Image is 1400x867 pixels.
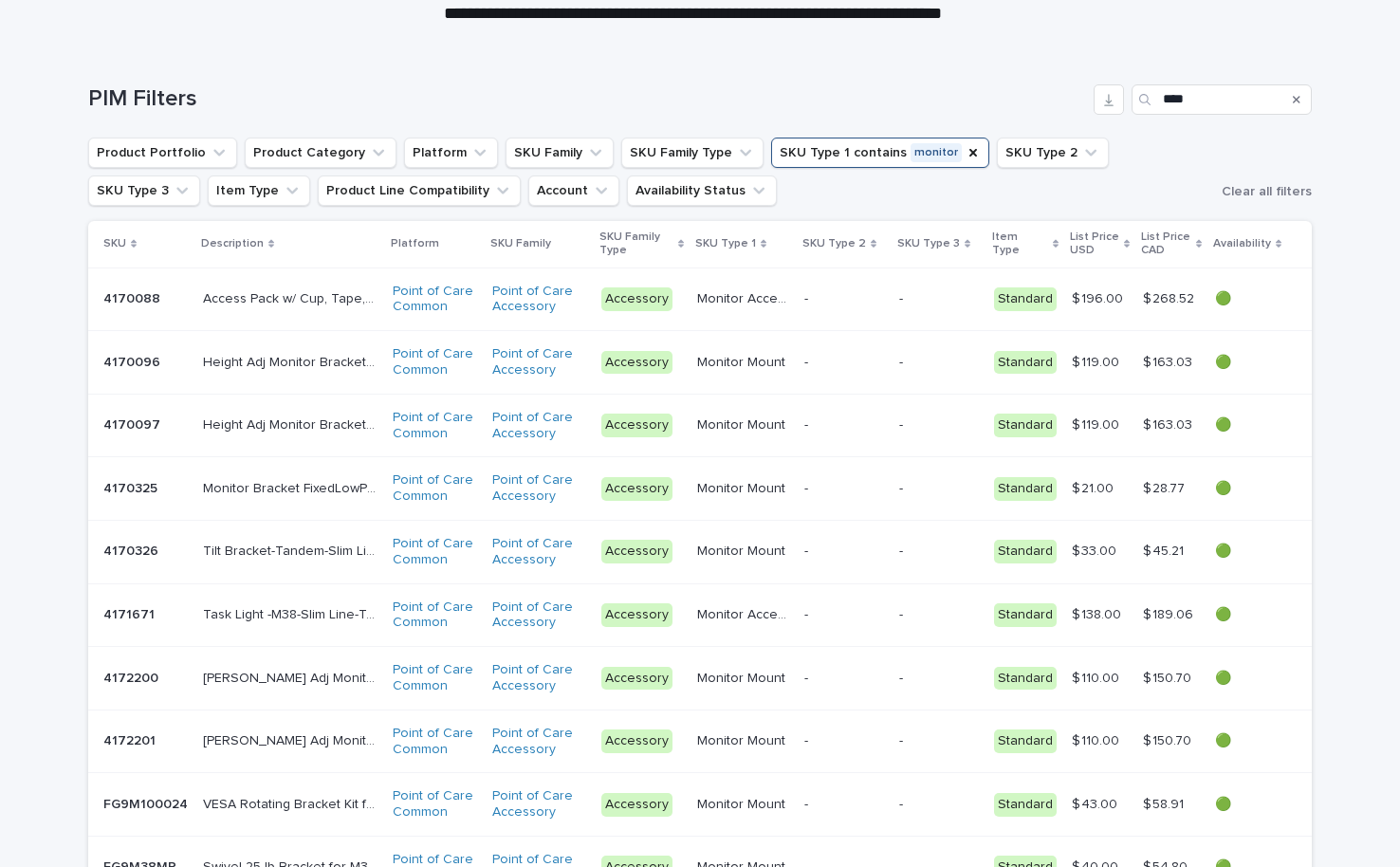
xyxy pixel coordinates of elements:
[1215,355,1281,371] p: 🟢
[528,175,619,206] button: Account
[1215,481,1281,497] p: 🟢
[203,477,381,497] p: Monitor Bracket FixedLowProfile-Tand-SL
[88,647,1312,710] tr: 41722004172200 [PERSON_NAME] Adj Monitor Mount 8-12 lb[PERSON_NAME] Adj Monitor Mount 8-12 lb Poi...
[899,477,907,497] p: -
[103,233,126,254] p: SKU
[997,138,1109,168] button: SKU Type 2
[492,346,586,378] a: Point of Care Accessory
[208,175,310,206] button: Item Type
[804,540,812,560] p: -
[393,536,478,568] a: Point of Care Common
[88,457,1312,521] tr: 41703254170325 Monitor Bracket FixedLowProfile-[PERSON_NAME]Monitor Bracket FixedLowProfile-[PERS...
[994,793,1057,817] div: Standard
[804,793,812,813] p: -
[391,233,439,254] p: Platform
[899,793,907,813] p: -
[1072,540,1120,560] p: $ 33.00
[697,287,793,307] p: Monitor Accessory
[697,793,789,813] p: Monitor Mount
[1214,177,1312,206] button: Clear all filters
[203,603,381,623] p: Task Light -M38-Slim Line-Tandem w/LCD
[492,536,586,568] a: Point of Care Accessory
[697,729,789,749] p: Monitor Mount
[601,667,672,691] div: Accessory
[697,414,789,433] p: Monitor Mount
[103,603,158,623] p: 4171671
[697,351,789,371] p: Monitor Mount
[203,414,381,433] p: Height Adj Monitor Bracket 8-12 lb
[697,603,793,623] p: Monitor Accessory
[1132,84,1312,115] input: Search
[103,540,162,560] p: 4170326
[1143,477,1188,497] p: $ 28.77
[492,600,586,632] a: Point of Care Accessory
[103,414,164,433] p: 4170097
[88,138,237,168] button: Product Portfolio
[1143,540,1188,560] p: $ 45.21
[103,729,159,749] p: 4172201
[1072,414,1123,433] p: $ 119.00
[203,287,381,307] p: Access Pack w/ Cup, Tape, Wipes
[88,331,1312,395] tr: 41700964170096 Height Adj Monitor Bracket 12-18 lbHeight Adj Monitor Bracket 12-18 lb Point of Ca...
[1215,544,1281,560] p: 🟢
[203,729,381,749] p: Tand-SL Adj Monitor Mount 13-18 lb
[492,788,586,821] a: Point of Care Accessory
[697,477,789,497] p: Monitor Mount
[201,233,264,254] p: Description
[1143,287,1198,307] p: $ 268.52
[992,227,1048,262] p: Item Type
[103,351,164,371] p: 4170096
[804,603,812,623] p: -
[601,540,672,563] div: Accessory
[88,175,200,206] button: SKU Type 3
[88,773,1312,837] tr: FG9M100024FG9M100024 VESA Rotating Bracket Kit for M38-M40VESA Rotating Bracket Kit for M38-M40 P...
[393,788,478,821] a: Point of Care Common
[1215,417,1281,433] p: 🟢
[1215,797,1281,813] p: 🟢
[404,138,498,168] button: Platform
[1143,667,1195,687] p: $ 150.70
[1215,733,1281,749] p: 🟢
[804,287,812,307] p: -
[697,667,789,687] p: Monitor Mount
[601,603,672,627] div: Accessory
[994,667,1057,691] div: Standard
[88,85,1086,113] h1: PIM Filters
[203,667,381,687] p: Tand-SL Adj Monitor Mount 8-12 lb
[1072,729,1123,749] p: $ 110.00
[627,175,777,206] button: Availability Status
[1143,603,1197,623] p: $ 189.06
[1072,603,1125,623] p: $ 138.00
[103,477,161,497] p: 4170325
[492,726,586,758] a: Point of Care Accessory
[697,540,789,560] p: Monitor Mount
[393,600,478,632] a: Point of Care Common
[897,233,960,254] p: SKU Type 3
[994,729,1057,753] div: Standard
[492,472,586,505] a: Point of Care Accessory
[994,351,1057,375] div: Standard
[899,540,907,560] p: -
[1143,793,1188,813] p: $ 58.91
[994,414,1057,437] div: Standard
[1143,351,1196,371] p: $ 163.03
[601,351,672,375] div: Accessory
[490,233,551,254] p: SKU Family
[203,351,381,371] p: Height Adj Monitor Bracket 12-18 lb
[506,138,614,168] button: SKU Family
[804,414,812,433] p: -
[899,351,907,371] p: -
[103,287,164,307] p: 4170088
[1072,351,1123,371] p: $ 119.00
[393,726,478,758] a: Point of Care Common
[1070,227,1119,262] p: List Price USD
[393,346,478,378] a: Point of Care Common
[393,410,478,442] a: Point of Care Common
[994,477,1057,501] div: Standard
[88,394,1312,457] tr: 41700974170097 Height Adj Monitor Bracket 8-12 lbHeight Adj Monitor Bracket 8-12 lb Point of Care...
[1072,287,1127,307] p: $ 196.00
[804,351,812,371] p: -
[994,603,1057,627] div: Standard
[103,667,162,687] p: 4172200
